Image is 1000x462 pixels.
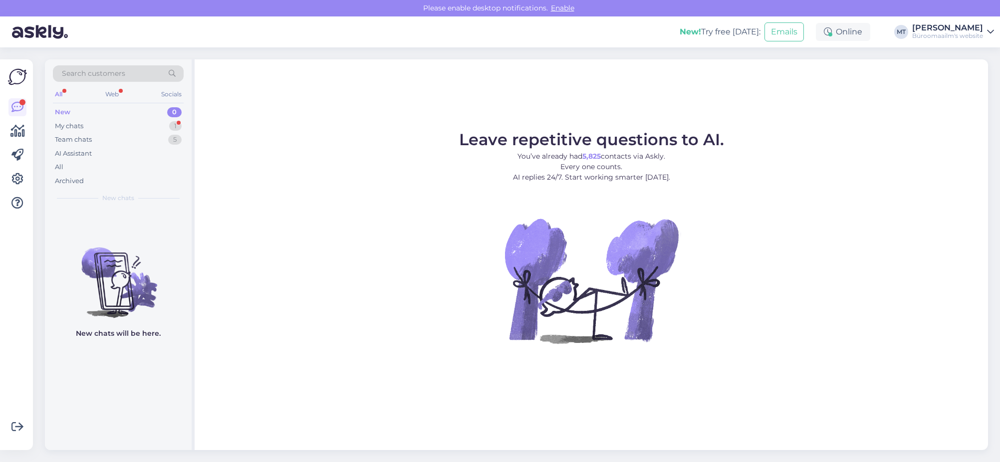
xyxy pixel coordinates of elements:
[894,25,908,39] div: MT
[459,130,724,149] span: Leave repetitive questions to AI.
[169,121,182,131] div: 1
[55,135,92,145] div: Team chats
[45,230,192,319] img: No chats
[912,24,994,40] a: [PERSON_NAME]Büroomaailm's website
[680,27,701,36] b: New!
[55,176,84,186] div: Archived
[76,328,161,339] p: New chats will be here.
[159,88,184,101] div: Socials
[103,88,121,101] div: Web
[168,135,182,145] div: 5
[912,24,983,32] div: [PERSON_NAME]
[582,152,601,161] b: 5,825
[53,88,64,101] div: All
[167,107,182,117] div: 0
[459,151,724,183] p: You’ve already had contacts via Askly. Every one counts. AI replies 24/7. Start working smarter [...
[55,107,70,117] div: New
[680,26,760,38] div: Try free [DATE]:
[8,67,27,86] img: Askly Logo
[816,23,870,41] div: Online
[548,3,577,12] span: Enable
[55,149,92,159] div: AI Assistant
[55,162,63,172] div: All
[55,121,83,131] div: My chats
[764,22,804,41] button: Emails
[912,32,983,40] div: Büroomaailm's website
[501,191,681,370] img: No Chat active
[62,68,125,79] span: Search customers
[102,194,134,203] span: New chats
